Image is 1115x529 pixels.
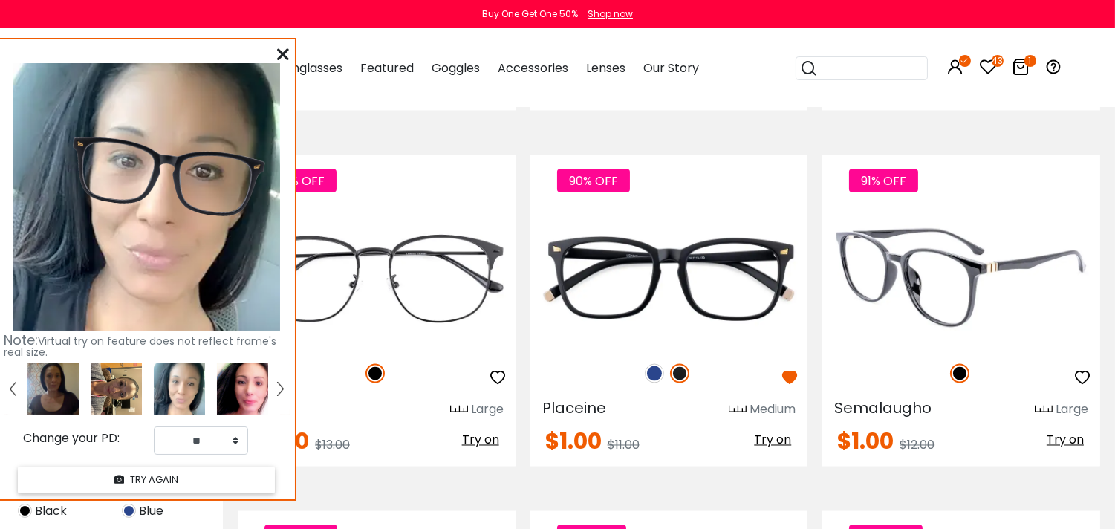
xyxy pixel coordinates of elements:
[542,398,606,419] span: Placeine
[35,502,67,520] span: Black
[530,209,808,348] img: Blue Placeine - Plastic ,Universal Bridge Fit
[950,364,969,383] img: Black
[588,7,633,21] div: Shop now
[1047,432,1084,449] span: Try on
[557,169,630,192] span: 90% OFF
[754,432,791,449] span: Try on
[450,405,468,416] img: size ruler
[139,502,163,520] span: Blue
[1012,61,1030,78] a: 1
[750,401,796,419] div: Medium
[264,169,337,192] span: 92% OFF
[471,401,504,419] div: Large
[608,437,640,454] span: $11.00
[837,426,894,458] span: $1.00
[992,55,1004,67] i: 43
[154,363,205,415] img: 269846.png
[315,437,350,454] span: $13.00
[849,169,918,192] span: 91% OFF
[277,382,283,395] img: right.png
[122,504,136,518] img: Blue
[900,437,934,454] span: $12.00
[4,331,38,349] span: Note:
[4,334,276,360] span: Virtual try on feature does not reflect frame's real size.
[18,504,32,518] img: Black
[1024,55,1036,67] i: 1
[365,364,385,383] img: Black
[643,59,699,77] span: Our Story
[980,61,998,78] a: 43
[462,432,499,449] span: Try on
[482,7,578,21] div: Buy One Get One 50%
[360,59,414,77] span: Featured
[729,405,747,416] img: size ruler
[645,364,664,383] img: Blue
[279,59,342,77] span: Sunglasses
[1056,401,1088,419] div: Large
[586,59,625,77] span: Lenses
[27,363,79,415] img: 309075.png
[545,426,602,458] span: $1.00
[580,7,633,20] a: Shop now
[54,111,277,243] img: original.png
[670,364,689,383] img: Matte Black
[834,398,932,419] span: Semalaugho
[1042,431,1088,450] button: Try on
[13,63,280,331] img: 269846.png
[217,363,268,415] img: 269845.png
[432,59,480,77] span: Goggles
[18,467,275,493] button: TRY AGAIN
[1035,405,1053,416] img: size ruler
[238,209,516,348] img: Black Curvid - Metal ,Adjust Nose Pads
[498,59,568,77] span: Accessories
[822,209,1100,348] img: Black Semalaugho - Plastic ,Universal Bridge Fit
[750,431,796,450] button: Try on
[10,382,16,395] img: left.png
[458,431,504,450] button: Try on
[91,363,142,415] img: 271621.png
